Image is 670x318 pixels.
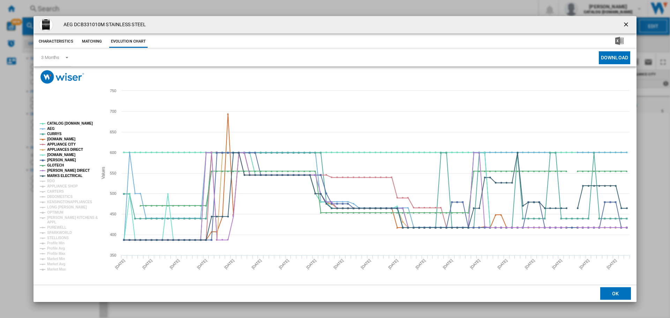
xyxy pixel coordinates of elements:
tspan: 650 [110,130,116,134]
img: aeg_dcb331010m_736042_34-0100-0296.jpg [39,18,53,32]
tspan: OPTIMUM [47,210,64,214]
button: getI18NText('BUTTONS.CLOSE_DIALOG') [620,18,634,32]
tspan: [DATE] [442,258,454,270]
tspan: APPL [47,220,56,224]
tspan: Profile Avg [47,246,65,250]
tspan: CARTERS [47,190,64,193]
tspan: [DOMAIN_NAME] [47,153,75,157]
tspan: CATALOG [DOMAIN_NAME] [47,121,93,125]
tspan: [DATE] [142,258,153,270]
tspan: 550 [110,171,116,175]
h4: AEG DCB331010M STAINLESS STEEL [60,21,146,28]
div: 3 Months [41,55,59,60]
tspan: Profile Max [47,252,66,256]
tspan: RDO [47,179,55,183]
tspan: [DATE] [251,258,262,270]
tspan: [DATE] [606,258,617,270]
tspan: GLOTECH [47,163,64,167]
tspan: DBDOMESTICS [47,195,73,199]
tspan: APPLIANCES DIRECT [47,148,83,151]
tspan: [DATE] [360,258,372,270]
tspan: Market Max [47,267,66,271]
tspan: [DATE] [579,258,590,270]
tspan: KENSINGTONAPPLIANCES [47,200,92,204]
tspan: [PERSON_NAME] KITCHENS & [47,216,98,220]
tspan: [DATE] [305,258,317,270]
tspan: Values [101,167,106,179]
tspan: AEG [47,127,55,131]
tspan: [DATE] [415,258,426,270]
button: Evolution chart [109,35,148,48]
tspan: CURRYS [47,132,62,136]
tspan: [DATE] [333,258,344,270]
tspan: PUREWELL [47,225,66,229]
tspan: [PERSON_NAME] [47,158,76,162]
tspan: MARKS ELECTRICAL [47,174,82,178]
tspan: [DATE] [551,258,563,270]
button: Characteristics [37,35,75,48]
tspan: SPARKWORLD [47,231,72,235]
ng-md-icon: getI18NText('BUTTONS.CLOSE_DIALOG') [623,21,631,29]
tspan: APPLIANCE SHOP [47,184,78,188]
tspan: APPLIANCE CITY [47,142,76,146]
button: Download in Excel [604,35,635,48]
tspan: [PERSON_NAME] DIRECT [47,169,90,172]
tspan: 600 [110,150,116,155]
tspan: [DATE] [196,258,208,270]
tspan: 350 [110,253,116,257]
tspan: [DATE] [524,258,535,270]
tspan: LONG [PERSON_NAME] [47,205,87,209]
tspan: [DATE] [223,258,235,270]
button: OK [600,287,631,300]
img: excel-24x24.png [615,37,624,45]
tspan: STELLISONS [47,236,69,240]
tspan: [DATE] [278,258,290,270]
tspan: [DATE] [387,258,399,270]
tspan: Market Min [47,257,65,261]
tspan: 400 [110,232,116,237]
tspan: Profile Min [47,241,65,245]
tspan: [DATE] [114,258,126,270]
md-dialog: Product popup [33,16,636,302]
tspan: [DATE] [497,258,508,270]
tspan: [DATE] [169,258,180,270]
button: Matching [77,35,107,48]
tspan: 700 [110,109,116,113]
img: logo_wiser_300x94.png [40,70,84,84]
tspan: [DOMAIN_NAME] [47,137,75,141]
tspan: 450 [110,212,116,216]
tspan: [DATE] [469,258,481,270]
tspan: Market Avg [47,262,65,266]
tspan: 750 [110,89,116,93]
button: Download [599,51,630,64]
tspan: 500 [110,191,116,195]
